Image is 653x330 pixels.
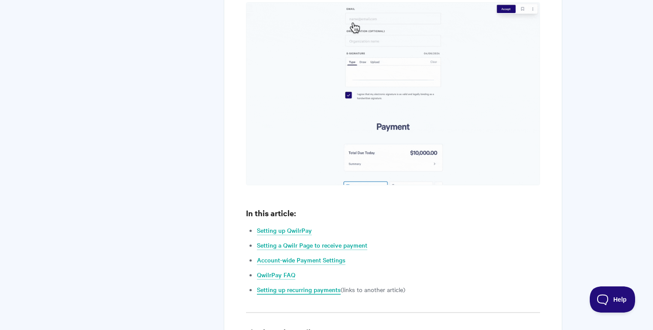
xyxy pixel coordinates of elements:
a: Account-wide Payment Settings [257,255,345,265]
a: Setting up recurring payments [257,285,341,295]
img: file-oYQgcHOb2T.gif [246,2,540,185]
a: Setting up QwilrPay [257,226,312,235]
b: In this article: [246,208,296,218]
iframe: Toggle Customer Support [590,286,636,313]
li: (links to another article) [257,284,540,295]
a: Setting a Qwilr Page to receive payment [257,241,367,250]
a: QwilrPay FAQ [257,270,295,280]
